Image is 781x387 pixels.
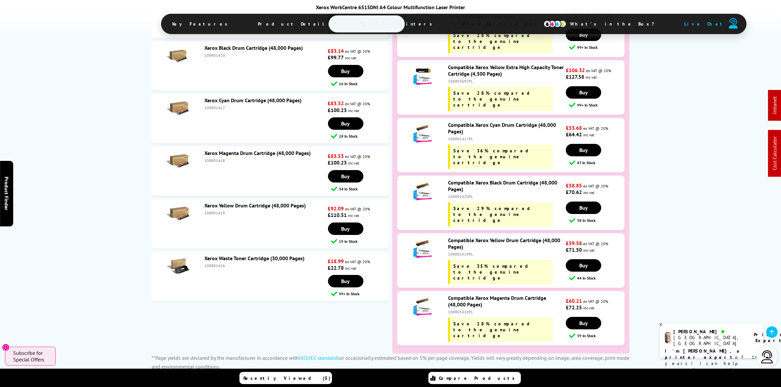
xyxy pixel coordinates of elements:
strong: £83.52 [328,100,344,106]
div: 28 In Stock [331,133,389,139]
div: 108R01419PL [448,252,564,257]
span: Buy [579,320,588,326]
strong: £70.62 [566,189,582,195]
span: Buy [341,173,350,180]
span: View Cartridges [453,15,553,32]
img: Xerox Black Drum Cartridge (48,000 Pages) [166,45,189,68]
strong: £100.23 [328,107,347,113]
div: Xerox WorkCentre 6515DNI A4 Colour Multifunction Laser Printer [161,4,620,10]
span: Buy [341,68,350,74]
div: 19 In Stock [331,238,389,244]
a: Xerox Magenta Drum Cartridge (48,000 Pages) [204,150,311,156]
img: Xerox Yellow Drum Cartridge (48,000 Pages) [166,202,189,225]
span: Buy [579,147,588,153]
span: Buy [341,278,350,284]
span: inc vat [348,213,360,218]
span: Save 35% compared to the genuine cartridge [453,263,535,281]
span: Buy [341,225,350,232]
span: Product Finder [3,177,10,210]
span: Buy [341,120,350,127]
span: Buy [579,89,588,96]
span: ex VAT @ 20% [583,184,608,188]
img: cmyk-icon.svg [544,20,566,28]
span: inc vat [583,248,594,253]
div: 44 In Stock [569,275,624,281]
span: What’s in the Box? [561,16,671,32]
img: user-headset-duotone.svg [729,18,738,29]
span: inc vat [583,190,594,195]
span: ex VAT @ 20% [583,299,608,304]
p: **Page yields are declared by the manufacturer in accordance with or occasionally estimated based... [152,354,629,371]
a: Compatible Xerox Magenta Drum Cartridge (48,000 Pages) [448,295,546,308]
a: Compare Products [428,372,521,384]
a: Xerox Black Drum Cartridge (48,000 Pages) [204,45,303,51]
a: Xerox Cyan Drum Cartridge (48,000 Pages) [204,97,301,104]
button: Close [2,344,10,351]
span: ex VAT @ 20% [345,206,370,211]
img: ashley-livechat.png [665,332,671,343]
span: inc vat [348,108,360,113]
a: ISO/IEC standards [299,355,339,361]
div: 108R01416 [204,263,326,268]
strong: £64.42 [566,131,582,138]
strong: £99.77 [328,54,344,61]
div: 39 In Stock [569,333,624,339]
span: Product Details [248,16,344,32]
img: Compatible Xerox Black Drum Cartridge (48,000 Pages) [411,179,434,202]
img: Compatible Xerox Yellow Drum Cartridge (48,000 Pages) [411,237,434,260]
div: 34 In Stock [331,186,389,192]
span: Buy [579,204,588,211]
a: Intranet [771,97,778,114]
div: 99+ In Stock [569,44,624,50]
a: Compatible Xerox Black Drum Cartridge (48,000 Pages) [448,179,557,192]
strong: £127.58 [566,73,584,80]
strong: £72.25 [566,304,582,311]
span: inc vat [345,55,357,60]
span: inc vat [345,266,357,271]
span: Live Chat [685,21,725,27]
span: Key Features [163,16,241,32]
span: inc vat [348,161,360,165]
span: ex VAT @ 20% [583,241,608,246]
strong: £60.21 [566,298,582,304]
div: [PERSON_NAME] [674,329,746,335]
strong: £71.50 [566,246,582,253]
a: Xerox Yellow Drum Cartridge (48,000 Pages) [204,202,306,209]
strong: £83.53 [328,153,344,159]
span: inc vat [586,75,597,80]
a: Compatible Xerox Yellow Drum Cartridge (48,000 Pages) [448,237,560,250]
strong: £53.68 [566,125,582,131]
a: Xerox Waste Toner Cartridge (30,000 Pages) [204,255,304,261]
strong: £22.78 [328,264,344,271]
strong: £92.09 [328,205,344,212]
div: 108R01418PL [448,309,564,314]
span: Buy [579,262,588,269]
div: [GEOGRAPHIC_DATA], [GEOGRAPHIC_DATA] [674,335,746,346]
span: ex VAT @ 20% [345,154,370,159]
span: ex VAT @ 20% [345,101,370,106]
span: ex VAT @ 20% [586,68,611,73]
a: Recently Viewed (5) [239,372,332,384]
div: 38 In Stock [569,217,624,223]
span: ex VAT @ 20% [345,49,370,54]
img: Xerox Magenta Drum Cartridge (48,000 Pages) [166,150,189,173]
div: 108R01417 [204,105,326,110]
b: I'm [PERSON_NAME], a printer expert [665,348,741,360]
div: 108R01420 [204,53,326,58]
span: Recently Viewed (5) [244,375,331,381]
div: 106R03692PL [448,79,564,84]
div: 108R01420PL [448,194,564,199]
span: Save 28% compared to the genuine cartridge [453,32,536,50]
span: ex VAT @ 20% [583,126,608,131]
strong: £58.85 [566,182,582,189]
div: 16 In Stock [331,81,389,87]
div: 108R01417PL [448,136,564,141]
div: 108R01418 [204,158,326,163]
strong: £110.51 [328,212,347,218]
span: Save 36% compared to the genuine cartridge [453,148,535,165]
img: Compatible Xerox Magenta Drum Cartridge (48,000 Pages) [411,295,434,318]
img: Xerox Cyan Drum Cartridge (48,000 Pages) [166,97,189,120]
img: Xerox Waste Toner Cartridge (30,000 Pages) [166,255,189,278]
span: Save 28% compared to the genuine cartridge [453,321,536,339]
div: 47 In Stock [569,160,624,166]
